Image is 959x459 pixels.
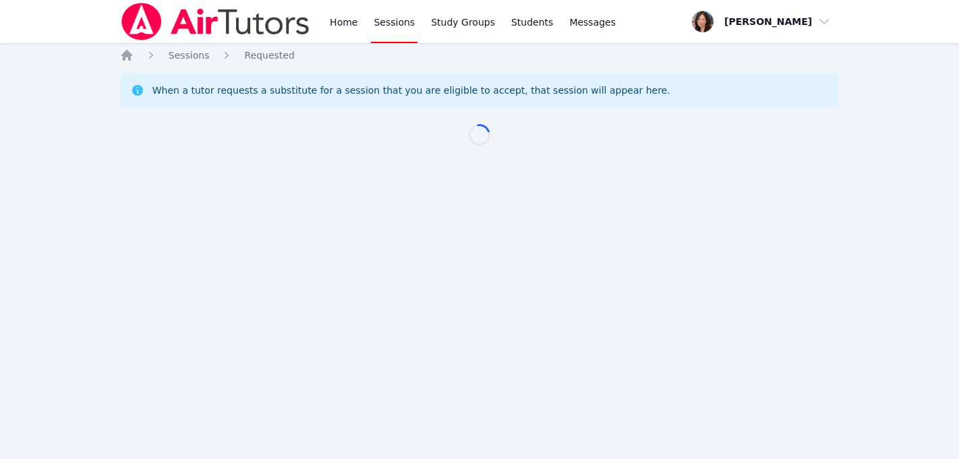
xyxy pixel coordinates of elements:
[569,16,616,29] span: Messages
[120,49,840,62] nav: Breadcrumb
[244,50,294,61] span: Requested
[152,84,670,97] div: When a tutor requests a substitute for a session that you are eligible to accept, that session wi...
[244,49,294,62] a: Requested
[169,50,210,61] span: Sessions
[120,3,311,40] img: Air Tutors
[169,49,210,62] a: Sessions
